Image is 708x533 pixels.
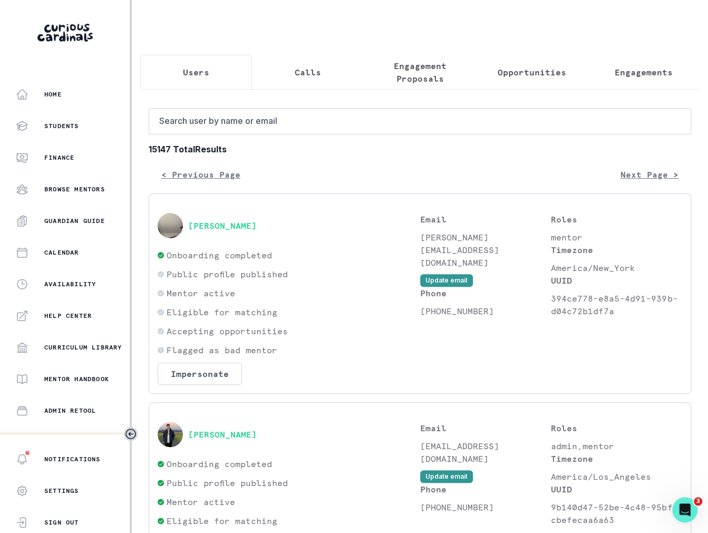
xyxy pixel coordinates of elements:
[608,164,691,185] button: Next Page >
[420,501,551,513] p: [PHONE_NUMBER]
[44,375,109,383] p: Mentor Handbook
[44,217,105,225] p: Guardian Guide
[551,213,682,226] p: Roles
[149,143,691,156] b: 15147 Total Results
[44,122,79,130] p: Students
[167,477,288,489] p: Public profile published
[44,455,101,463] p: Notifications
[551,422,682,434] p: Roles
[551,452,682,465] p: Timezone
[188,429,257,440] button: [PERSON_NAME]
[44,487,79,495] p: Settings
[167,306,277,318] p: Eligible for matching
[420,231,551,269] p: [PERSON_NAME][EMAIL_ADDRESS][DOMAIN_NAME]
[167,515,277,527] p: Eligible for matching
[615,66,673,79] p: Engagements
[167,268,288,280] p: Public profile published
[694,497,702,506] span: 3
[167,496,235,508] p: Mentor active
[551,231,682,244] p: mentor
[44,248,79,257] p: Calendar
[420,274,473,287] button: Update email
[420,470,473,483] button: Update email
[44,90,62,99] p: Home
[551,483,682,496] p: UUID
[188,220,257,231] button: [PERSON_NAME]
[551,501,682,526] p: 9b140d47-52be-4c48-95bf-cbefecaa6a63
[551,292,682,317] p: 394ce778-e8a5-4d91-939b-d04c72b1df7a
[420,422,551,434] p: Email
[551,244,682,256] p: Timezone
[183,66,209,79] p: Users
[44,343,122,352] p: Curriculum Library
[420,483,551,496] p: Phone
[167,344,277,356] p: Flagged as bad mentor
[498,66,566,79] p: Opportunities
[420,440,551,465] p: [EMAIL_ADDRESS][DOMAIN_NAME]
[44,406,96,415] p: Admin Retool
[551,261,682,274] p: America/New_York
[167,325,288,337] p: Accepting opportunities
[672,497,697,522] iframe: Intercom live chat
[44,153,74,162] p: Finance
[44,280,96,288] p: Availability
[167,249,272,261] p: Onboarding completed
[44,518,79,527] p: Sign Out
[158,363,242,385] button: Impersonate
[167,287,235,299] p: Mentor active
[420,305,551,317] p: [PHONE_NUMBER]
[124,427,138,441] button: Toggle sidebar
[551,274,682,287] p: UUID
[37,24,93,42] img: Curious Cardinals Logo
[551,440,682,452] p: admin,mentor
[295,66,321,79] p: Calls
[373,60,467,85] p: Engagement Proposals
[149,164,253,185] button: < Previous Page
[551,470,682,483] p: America/Los_Angeles
[44,185,105,193] p: Browse Mentors
[44,312,92,320] p: Help Center
[167,458,272,470] p: Onboarding completed
[420,213,551,226] p: Email
[420,287,551,299] p: Phone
